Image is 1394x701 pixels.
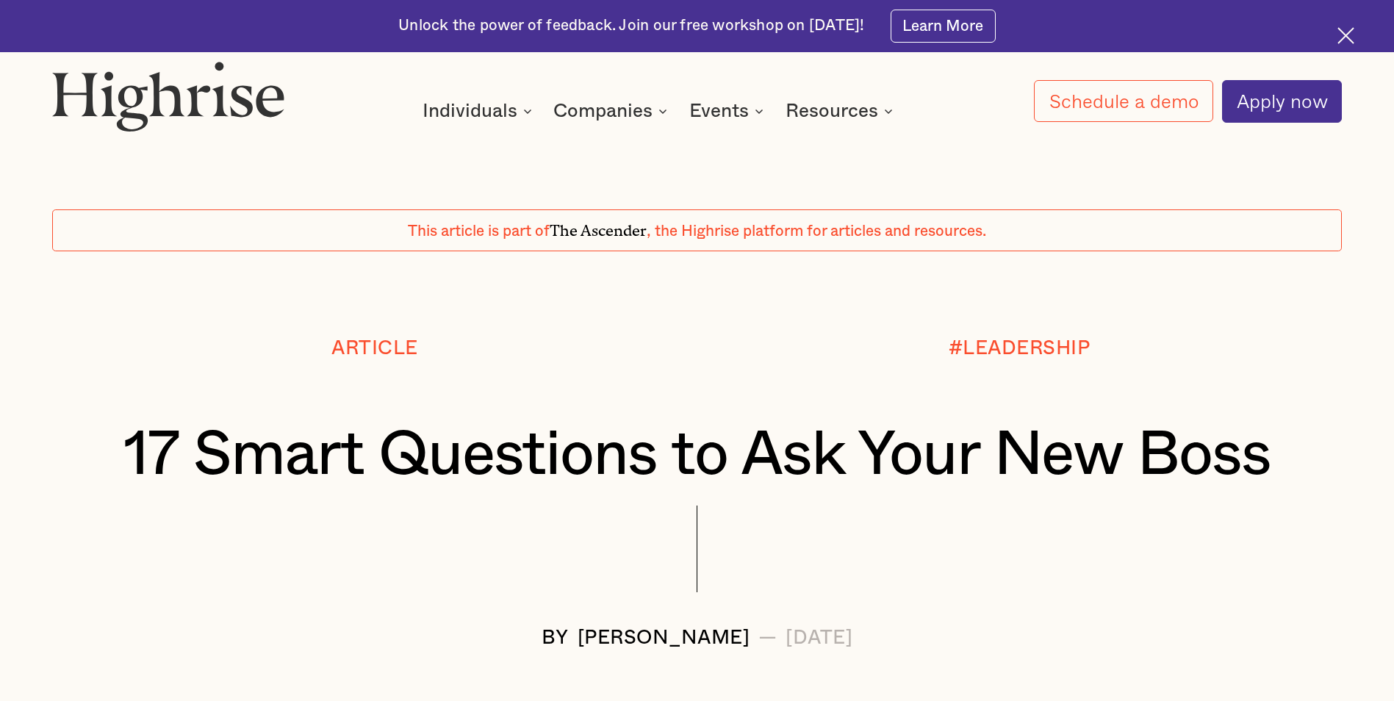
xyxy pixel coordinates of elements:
[331,338,418,359] div: Article
[578,628,750,649] div: [PERSON_NAME]
[689,102,749,120] div: Events
[1222,80,1342,123] a: Apply now
[647,223,986,239] span: , the Highrise platform for articles and resources.
[550,218,647,237] span: The Ascender
[689,102,768,120] div: Events
[786,102,878,120] div: Resources
[891,10,996,43] a: Learn More
[52,61,285,132] img: Highrise logo
[1034,80,1212,122] a: Schedule a demo
[423,102,536,120] div: Individuals
[408,223,550,239] span: This article is part of
[553,102,672,120] div: Companies
[542,628,569,649] div: BY
[423,102,517,120] div: Individuals
[398,15,864,36] div: Unlock the power of feedback. Join our free workshop on [DATE]!
[949,338,1091,359] div: #LEADERSHIP
[553,102,653,120] div: Companies
[786,102,897,120] div: Resources
[106,421,1288,489] h1: 17 Smart Questions to Ask Your New Boss
[786,628,852,649] div: [DATE]
[758,628,777,649] div: —
[1337,27,1354,44] img: Cross icon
